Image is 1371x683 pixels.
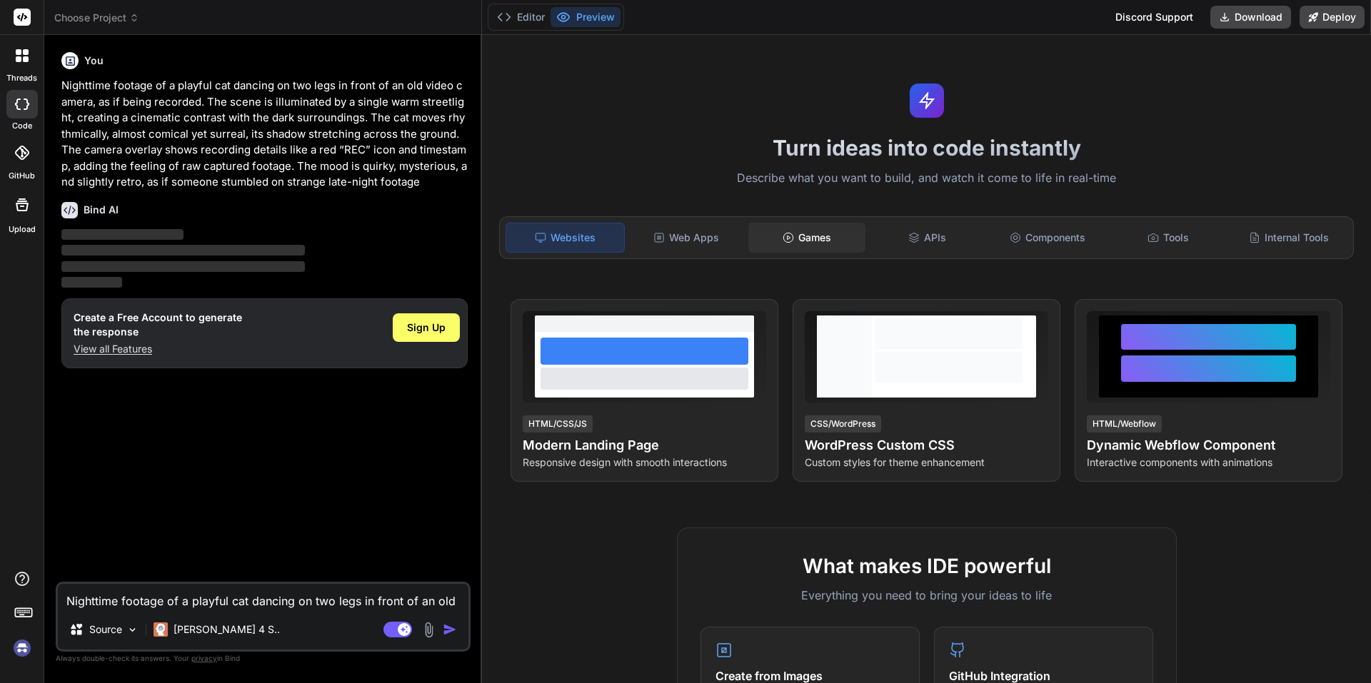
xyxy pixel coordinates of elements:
span: ‌ [61,245,305,256]
h6: You [84,54,104,68]
h4: Modern Landing Page [523,435,766,455]
label: code [12,120,32,132]
p: [PERSON_NAME] 4 S.. [174,622,280,637]
p: View all Features [74,342,242,356]
p: Everything you need to bring your ideas to life [700,587,1153,604]
span: ‌ [61,261,305,272]
p: Source [89,622,122,637]
div: Discord Support [1107,6,1202,29]
span: ‌ [61,277,122,288]
label: GitHub [9,170,35,182]
button: Download [1210,6,1291,29]
img: attachment [421,622,437,638]
span: ‌ [61,229,184,240]
p: Custom styles for theme enhancement [805,455,1048,470]
img: Pick Models [126,624,139,636]
h6: Bind AI [84,203,119,217]
p: Responsive design with smooth interactions [523,455,766,470]
span: Sign Up [407,320,446,335]
label: Upload [9,223,36,236]
div: APIs [868,223,986,253]
button: Deploy [1300,6,1365,29]
div: Internal Tools [1230,223,1347,253]
h4: Dynamic Webflow Component [1087,435,1330,455]
p: Nighttime footage of a playful cat dancing on two legs in front of an old video camera, as if bei... [61,78,468,191]
button: Editor [491,7,551,27]
span: Choose Project [54,11,139,25]
div: Web Apps [628,223,745,253]
span: privacy [191,654,217,662]
p: Always double-check its answers. Your in Bind [56,652,471,665]
h2: What makes IDE powerful [700,551,1153,581]
div: Components [989,223,1107,253]
p: Describe what you want to build, and watch it come to life in real-time [491,169,1362,188]
div: Games [748,223,866,253]
p: Interactive components with animations [1087,455,1330,470]
div: HTML/Webflow [1087,415,1162,432]
img: icon [443,622,457,637]
div: CSS/WordPress [805,415,881,432]
h4: WordPress Custom CSS [805,435,1048,455]
label: threads [6,72,37,84]
button: Preview [551,7,621,27]
div: HTML/CSS/JS [523,415,593,432]
div: Tools [1110,223,1227,253]
img: signin [10,636,34,660]
div: Websites [506,223,625,253]
h1: Create a Free Account to generate the response [74,310,242,339]
img: Claude 4 Sonnet [154,622,168,637]
h1: Turn ideas into code instantly [491,135,1362,161]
